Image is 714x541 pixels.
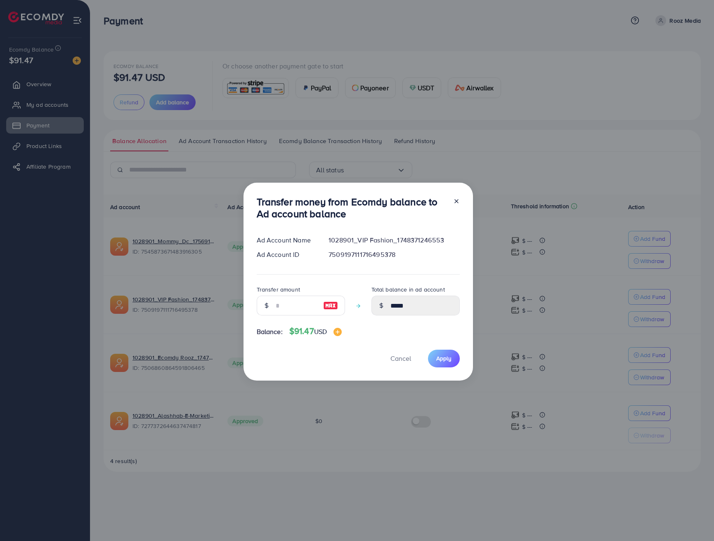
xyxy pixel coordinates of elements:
[323,301,338,310] img: image
[333,328,342,336] img: image
[257,285,300,294] label: Transfer amount
[436,354,452,362] span: Apply
[257,196,447,220] h3: Transfer money from Ecomdy balance to Ad account balance
[371,285,445,294] label: Total balance in ad account
[322,235,466,245] div: 1028901_VIP Fashion_1748371246553
[390,354,411,363] span: Cancel
[289,326,342,336] h4: $91.47
[380,350,421,367] button: Cancel
[322,250,466,259] div: 7509197111716495378
[257,327,283,336] span: Balance:
[428,350,460,367] button: Apply
[250,250,322,259] div: Ad Account ID
[679,504,708,535] iframe: Chat
[314,327,327,336] span: USD
[250,235,322,245] div: Ad Account Name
